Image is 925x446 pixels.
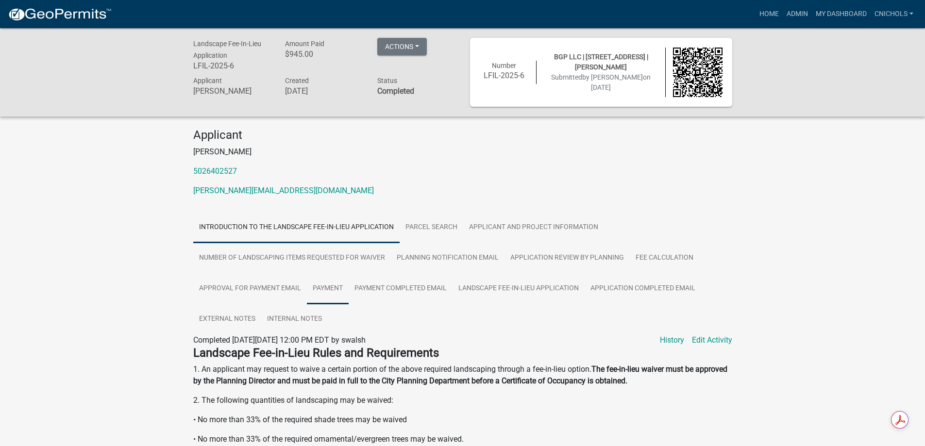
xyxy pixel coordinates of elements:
span: Number [492,62,516,69]
a: Admin [783,5,812,23]
a: History [660,334,684,346]
a: Planning Notification Email [391,243,505,274]
p: 2. The following quantities of landscaping may be waived: [193,395,732,406]
a: Internal Notes [261,304,328,335]
a: [PERSON_NAME][EMAIL_ADDRESS][DOMAIN_NAME] [193,186,374,195]
p: [PERSON_NAME] [193,146,732,158]
a: Parcel search [400,212,463,243]
a: Application Completed Email [585,273,701,304]
a: Payment [307,273,349,304]
span: BGP LLC | [STREET_ADDRESS] | [PERSON_NAME] [554,53,648,71]
a: My Dashboard [812,5,871,23]
span: by [PERSON_NAME] [582,73,643,81]
p: • No more than 33% of the required ornamental/evergreen trees may be waived. [193,433,732,445]
h6: [PERSON_NAME] [193,86,271,96]
button: Actions [377,38,427,55]
h6: LFIL-2025-6 [480,71,529,80]
span: Status [377,77,397,84]
a: Fee Calculation [630,243,699,274]
h4: Applicant [193,128,732,142]
h6: LFIL-2025-6 [193,61,271,70]
strong: Completed [377,86,414,96]
span: Created [285,77,309,84]
a: Edit Activity [692,334,732,346]
p: 1. An applicant may request to waive a certain portion of the above required landscaping through ... [193,363,732,387]
span: Landscape Fee-In-Lieu Application [193,40,261,59]
span: Applicant [193,77,222,84]
strong: Landscape Fee-in-Lieu Rules and Requirements [193,346,439,360]
span: Completed [DATE][DATE] 12:00 PM EDT by swalsh [193,335,366,345]
a: Introduction to the Landscape Fee-in-Lieu Application [193,212,400,243]
a: Landscape Fee-in-Lieu Application [453,273,585,304]
a: Application Review by Planning [505,243,630,274]
a: cnichols [871,5,917,23]
a: Payment Completed Email [349,273,453,304]
a: 5026402527 [193,166,237,176]
h6: $945.00 [285,50,363,59]
p: • No more than 33% of the required shade trees may be waived [193,414,732,426]
span: Amount Paid [285,40,324,48]
a: External Notes [193,304,261,335]
img: QR code [673,48,723,97]
span: Submitted on [DATE] [551,73,651,91]
a: Home [756,5,783,23]
a: Applicant and Project Information [463,212,604,243]
a: Approval for Payment Email [193,273,307,304]
h6: [DATE] [285,86,363,96]
a: Number of Landscaping Items Requested for Waiver [193,243,391,274]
